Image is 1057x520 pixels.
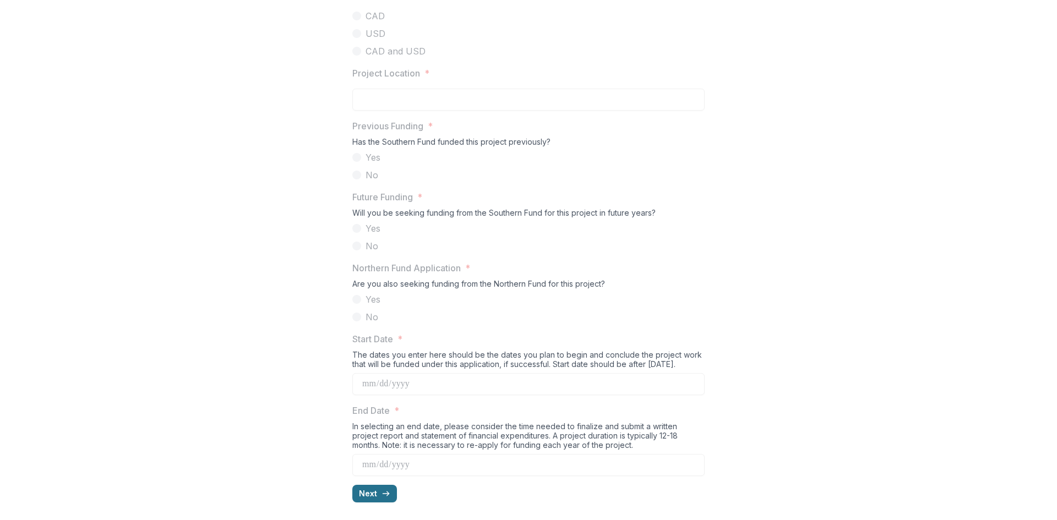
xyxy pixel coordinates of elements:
[366,151,380,164] span: Yes
[366,293,380,306] span: Yes
[366,168,378,182] span: No
[352,119,423,133] p: Previous Funding
[352,190,413,204] p: Future Funding
[352,137,705,151] div: Has the Southern Fund funded this project previously?
[352,332,393,346] p: Start Date
[352,485,397,502] button: Next
[366,239,378,253] span: No
[366,27,385,40] span: USD
[352,261,461,275] p: Northern Fund Application
[352,422,705,454] div: In selecting an end date, please consider the time needed to finalize and submit a written projec...
[352,208,705,222] div: Will you be seeking funding from the Southern Fund for this project in future years?
[352,404,390,417] p: End Date
[352,279,705,293] div: Are you also seeking funding from the Northern Fund for this project?
[366,45,426,58] span: CAD and USD
[352,350,705,373] div: The dates you enter here should be the dates you plan to begin and conclude the project work that...
[366,9,385,23] span: CAD
[366,222,380,235] span: Yes
[366,310,378,324] span: No
[352,67,420,80] p: Project Location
